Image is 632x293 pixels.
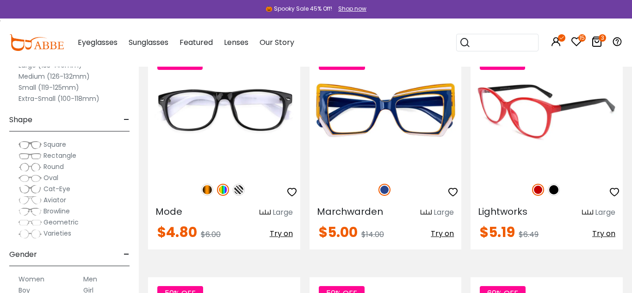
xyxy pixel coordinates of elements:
[361,229,384,240] span: $14.00
[157,222,197,242] span: $4.80
[19,218,42,227] img: Geometric.png
[9,109,32,131] span: Shape
[148,47,300,174] img: Multicolor Mode - Plastic ,Universal Bridge Fit
[43,206,70,216] span: Browline
[19,82,79,93] label: Small (119-125mm)
[434,207,454,218] div: Large
[599,34,606,42] i: 3
[19,140,42,150] img: Square.png
[43,195,66,205] span: Aviator
[129,37,168,48] span: Sunglasses
[319,222,358,242] span: $5.00
[273,207,293,218] div: Large
[338,5,366,13] div: Shop now
[9,243,37,266] span: Gender
[480,222,515,242] span: $5.19
[19,274,44,285] label: Women
[519,229,539,240] span: $6.49
[155,205,182,218] span: Mode
[19,229,42,239] img: Varieties.png
[19,207,42,216] img: Browline.png
[548,184,560,196] img: Black
[270,225,293,242] button: Try on
[260,37,294,48] span: Our Story
[43,151,76,160] span: Rectangle
[471,47,623,174] img: Black Lightworks - Plastic ,Universal Bridge Fit
[19,196,42,205] img: Aviator.png
[43,184,70,193] span: Cat-Eye
[43,162,64,171] span: Round
[43,229,71,238] span: Varieties
[224,37,248,48] span: Lenses
[78,37,118,48] span: Eyeglasses
[43,173,58,182] span: Oval
[43,140,66,149] span: Square
[591,38,602,49] a: 3
[19,162,42,172] img: Round.png
[578,34,586,42] i: 15
[124,243,130,266] span: -
[595,207,615,218] div: Large
[310,47,462,174] img: Blue Marchwarden - Plastic ,Universal Bridge Fit
[233,184,245,196] img: Pattern
[201,184,213,196] img: Tortoise
[478,205,527,218] span: Lightworks
[592,228,615,239] span: Try on
[201,229,221,240] span: $6.00
[9,34,64,51] img: abbeglasses.com
[217,184,229,196] img: Multicolor
[334,5,366,12] a: Shop now
[592,225,615,242] button: Try on
[431,225,454,242] button: Try on
[43,218,79,227] span: Geometric
[260,209,271,216] img: size ruler
[83,274,97,285] label: Men
[19,151,42,161] img: Rectangle.png
[532,184,544,196] img: Red
[19,71,90,82] label: Medium (126-132mm)
[124,109,130,131] span: -
[582,209,593,216] img: size ruler
[19,174,42,183] img: Oval.png
[180,37,213,48] span: Featured
[19,93,99,104] label: Extra-Small (100-118mm)
[19,185,42,194] img: Cat-Eye.png
[378,184,390,196] img: Blue
[266,5,332,13] div: 🎃 Spooky Sale 45% Off!
[270,228,293,239] span: Try on
[317,205,383,218] span: Marchwarden
[431,228,454,239] span: Try on
[571,38,582,49] a: 15
[421,209,432,216] img: size ruler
